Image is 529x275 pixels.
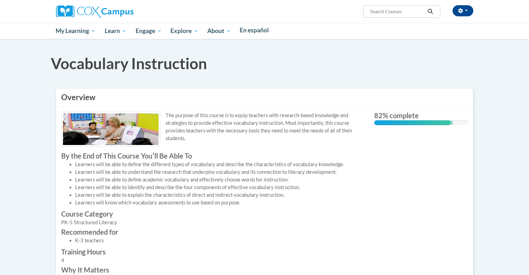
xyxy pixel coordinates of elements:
[61,152,364,160] label: By the End of This Course Youʹll Be Able To
[75,161,364,168] li: Learners will be able to define the different types of vocabulary and describe the characteristic...
[166,23,203,39] a: Explore
[75,176,364,184] li: Learners will be able to define academic vocabulary and effectively choose words for instruction.
[452,5,473,16] button: Account Settings
[46,23,484,39] div: Main menu
[451,120,453,125] div: 0.001%
[61,112,364,142] p: The purpose of this course is to equip teachers with research-based knowledge and strategies to p...
[61,257,364,264] div: 4
[61,228,364,236] label: Recommended for
[61,266,364,274] label: Why It Matters
[61,92,468,103] h3: Overview
[203,23,235,39] a: About
[61,219,364,226] div: PK-5 Structured Literacy
[100,23,131,39] a: Learn
[61,112,160,147] img: Course logo image
[240,26,269,34] span: En español
[105,27,127,35] span: Learn
[75,184,364,191] li: Learners will be able to identify and describe the four components of effective vocabulary instru...
[75,191,364,199] li: Learners will be able to explain the characteristics of direct and indirect vocabulary instruction.
[425,7,435,16] button: Search
[369,7,425,16] input: Search Courses
[75,199,364,207] li: Learners will know which vocabulary assessments to use based on purpose.
[56,5,134,18] img: Cox Campus
[51,23,101,39] a: My Learning
[131,23,166,39] a: Engage
[374,112,468,119] label: 82% complete
[75,168,364,176] li: Learners will be able to understand the research that underpins vocabulary and its connection to ...
[235,23,274,38] a: En español
[427,9,433,14] i: 
[374,120,451,125] div: 82% complete
[61,248,364,256] label: Training Hours
[61,210,364,218] label: Course Category
[207,27,231,35] span: About
[56,8,134,14] a: Cox Campus
[136,27,162,35] span: Engage
[75,237,364,244] li: K-3 teachers
[56,27,96,35] span: My Learning
[170,27,198,35] span: Explore
[51,54,207,72] span: Vocabulary Instruction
